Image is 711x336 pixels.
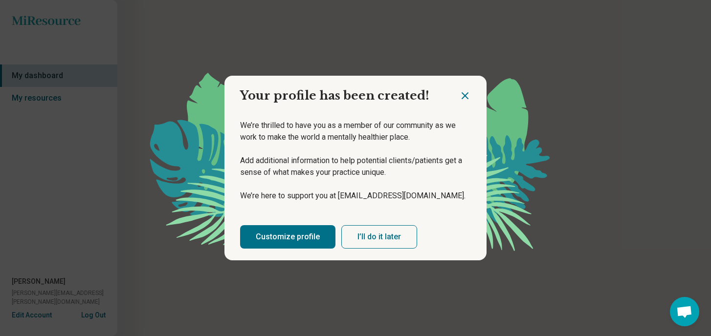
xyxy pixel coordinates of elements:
[224,76,459,108] h2: Your profile has been created!
[240,190,471,202] p: We’re here to support you at [EMAIL_ADDRESS][DOMAIN_NAME].
[341,225,417,249] button: I’ll do it later
[459,90,471,102] button: Close dialog
[240,120,471,143] p: We’re thrilled to have you as a member of our community as we work to make the world a mentally h...
[240,225,335,249] a: Customize profile
[240,155,471,178] p: Add additional information to help potential clients/patients get a sense of what makes your prac...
